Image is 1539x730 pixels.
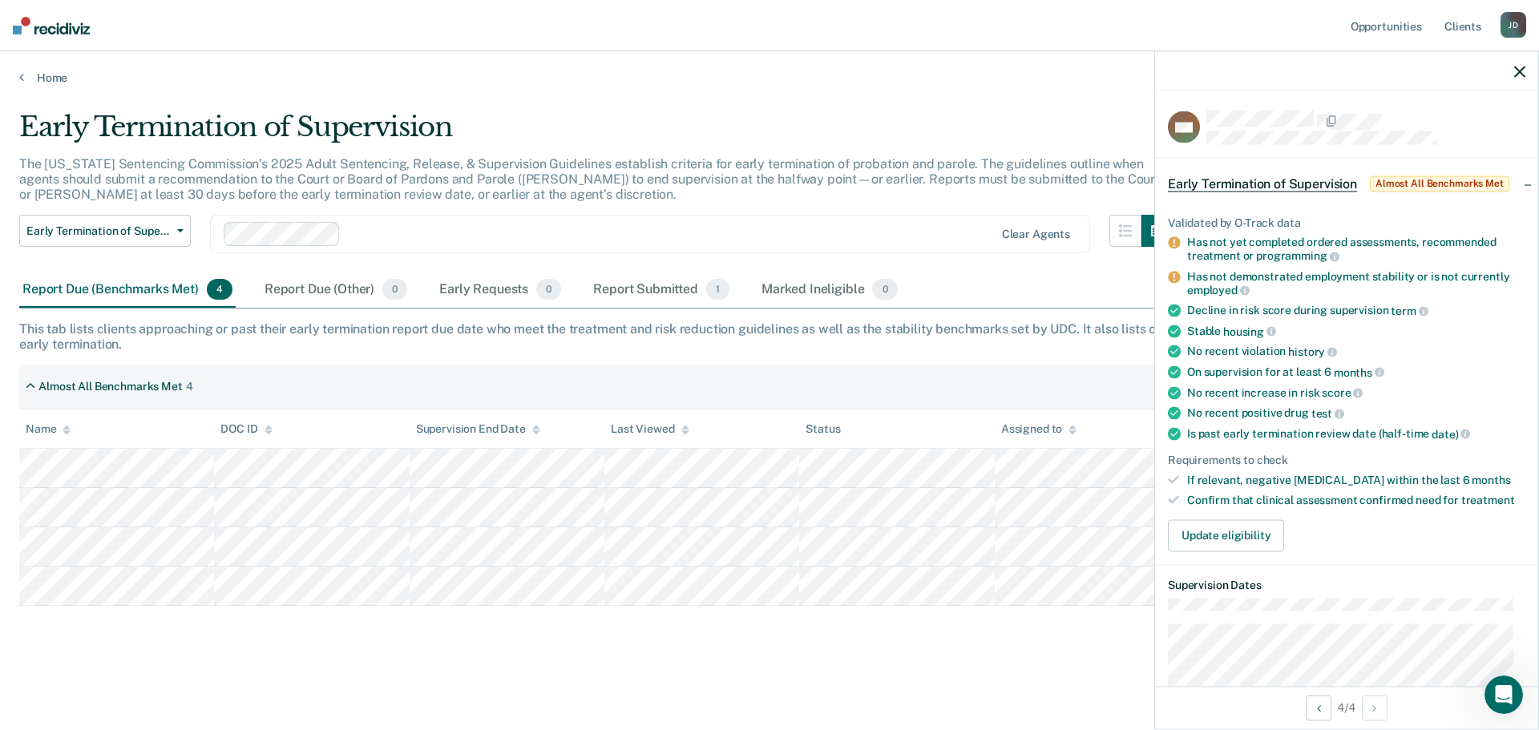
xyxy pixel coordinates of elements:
div: Decline in risk score during supervision [1187,304,1525,318]
span: months [1472,474,1510,486]
div: Is past early termination review date (half-time [1187,426,1525,441]
span: 0 [872,279,897,300]
span: term [1391,305,1428,317]
div: Report Submitted [590,272,733,308]
div: Last Viewed [611,422,689,436]
span: months [1334,365,1384,378]
div: Requirements to check [1168,454,1525,467]
div: No recent positive drug [1187,406,1525,421]
div: Early Termination of SupervisionAlmost All Benchmarks Met [1155,158,1538,209]
span: 1 [706,279,729,300]
div: J D [1501,12,1526,38]
img: Recidiviz [13,17,90,34]
button: Previous Opportunity [1306,695,1331,720]
iframe: Intercom live chat [1484,676,1523,714]
div: Supervision End Date [416,422,540,436]
div: Assigned to [1001,422,1076,436]
div: Marked Ineligible [758,272,901,308]
button: Update eligibility [1168,519,1284,551]
div: Has not demonstrated employment stability or is not currently employed [1187,269,1525,296]
div: 4 / 4 [1155,686,1538,728]
span: Early Termination of Supervision [1168,175,1357,192]
span: date) [1432,427,1470,440]
span: Early Termination of Supervision [26,224,171,238]
span: test [1311,407,1344,420]
span: 0 [382,279,407,300]
div: This tab lists clients approaching or past their early termination report due date who meet the t... [19,321,1520,352]
div: Clear agents [1002,228,1070,241]
span: housing [1223,325,1276,337]
dt: Supervision Dates [1168,578,1525,591]
div: On supervision for at least 6 [1187,365,1525,380]
div: Almost All Benchmarks Met [38,380,183,393]
div: Early Termination of Supervision [19,111,1173,156]
div: If relevant, negative [MEDICAL_DATA] within the last 6 [1187,474,1525,487]
div: DOC ID [220,422,272,436]
span: Almost All Benchmarks Met [1370,175,1509,192]
div: No recent violation [1187,345,1525,359]
span: history [1288,345,1337,358]
div: No recent increase in risk [1187,385,1525,400]
div: Report Due (Benchmarks Met) [19,272,236,308]
div: Early Requests [436,272,564,308]
span: score [1322,386,1363,399]
div: Status [806,422,840,436]
div: Report Due (Other) [261,272,410,308]
span: treatment [1461,494,1515,506]
div: 4 [186,380,193,393]
button: Next Opportunity [1362,695,1388,720]
a: Home [19,71,1520,85]
div: Name [26,422,71,436]
div: Validated by O-Track data [1168,216,1525,229]
div: Stable [1187,324,1525,338]
div: Confirm that clinical assessment confirmed need for [1187,494,1525,507]
p: The [US_STATE] Sentencing Commission’s 2025 Adult Sentencing, Release, & Supervision Guidelines e... [19,156,1160,202]
span: 0 [536,279,561,300]
div: Has not yet completed ordered assessments, recommended treatment or programming [1187,236,1525,263]
span: 4 [207,279,232,300]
